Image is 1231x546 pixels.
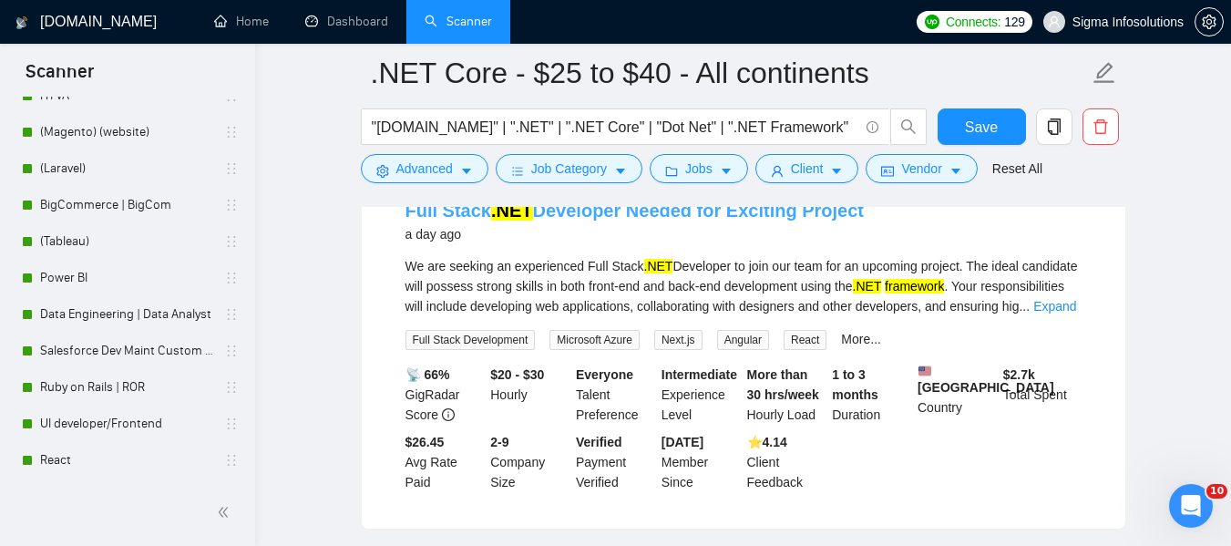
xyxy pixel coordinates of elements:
span: holder [224,417,239,431]
span: setting [376,164,389,178]
button: Save [938,108,1026,145]
span: Next.js [654,330,703,350]
button: settingAdvancedcaret-down [361,154,488,183]
span: holder [224,380,239,395]
button: barsJob Categorycaret-down [496,154,642,183]
div: Duration [828,365,914,425]
b: $ 2.7k [1003,367,1035,382]
b: $20 - $30 [490,367,544,382]
span: holder [224,307,239,322]
span: Microsoft Azure [549,330,640,350]
a: BigCommerce | BigCom [40,187,213,223]
b: 📡 66% [405,367,450,382]
input: Scanner name... [371,50,1089,96]
span: Connects: [946,12,1000,32]
span: user [1048,15,1061,28]
span: Client [791,159,824,179]
mark: .NET [491,201,533,221]
div: We are seeking an experienced Full Stack Developer to join our team for an upcoming project. The ... [405,256,1082,316]
b: [GEOGRAPHIC_DATA] [918,365,1054,395]
a: Reset All [992,159,1042,179]
span: 129 [1004,12,1024,32]
b: ⭐️ 4.14 [747,435,787,449]
b: 1 to 3 months [832,367,878,402]
span: copy [1037,118,1072,135]
a: Node.JS [40,479,213,515]
a: (Laravel) [40,150,213,187]
span: 10 [1206,484,1227,499]
span: Vendor [901,159,941,179]
span: delete [1083,118,1118,135]
div: a day ago [405,223,864,245]
span: caret-down [949,164,962,178]
span: holder [224,198,239,212]
img: 🇺🇸 [918,365,931,377]
button: setting [1195,7,1224,36]
mark: .NET [644,259,673,273]
span: caret-down [460,164,473,178]
a: React [40,442,213,479]
button: userClientcaret-down [755,154,859,183]
b: $26.45 [405,435,445,449]
a: Data Engineering | Data Analyst [40,296,213,333]
a: Power BI [40,260,213,296]
span: setting [1195,15,1223,29]
b: Verified [576,435,622,449]
span: info-circle [867,121,878,133]
span: holder [224,344,239,358]
input: Search Freelance Jobs... [372,116,858,139]
a: UI developer/Frontend [40,406,213,442]
a: homeHome [214,14,269,29]
span: Job Category [531,159,607,179]
span: Advanced [396,159,453,179]
a: setting [1195,15,1224,29]
b: Intermediate [662,367,737,382]
span: holder [224,125,239,139]
img: logo [15,8,28,37]
span: holder [224,271,239,285]
span: edit [1093,61,1116,85]
div: Country [914,365,1000,425]
button: copy [1036,108,1072,145]
div: Hourly [487,365,572,425]
button: search [890,108,927,145]
mark: framework [885,279,944,294]
span: holder [224,234,239,249]
b: More than 30 hrs/week [747,367,819,402]
span: folder [665,164,678,178]
iframe: Intercom live chat [1169,484,1213,528]
b: Everyone [576,367,633,382]
span: caret-down [720,164,733,178]
span: caret-down [614,164,627,178]
span: info-circle [442,408,455,421]
span: bars [511,164,524,178]
span: Scanner [11,58,108,97]
button: idcardVendorcaret-down [866,154,977,183]
a: Salesforce Dev Maint Custom - Ignore sales cloud [40,333,213,369]
a: (Magento) (website) [40,114,213,150]
span: ... [1019,299,1030,314]
span: Save [965,116,998,139]
div: Talent Preference [572,365,658,425]
div: Hourly Load [744,365,829,425]
mark: .NET [853,279,882,294]
button: delete [1082,108,1119,145]
b: [DATE] [662,435,703,449]
span: user [771,164,784,178]
span: React [784,330,826,350]
img: upwork-logo.png [925,15,939,29]
div: Payment Verified [572,432,658,492]
div: GigRadar Score [402,365,487,425]
a: Full Stack.NETDeveloper Needed for Exciting Project [405,201,864,221]
div: Client Feedback [744,432,829,492]
div: Experience Level [658,365,744,425]
span: idcard [881,164,894,178]
div: Company Size [487,432,572,492]
span: caret-down [830,164,843,178]
button: folderJobscaret-down [650,154,748,183]
div: Avg Rate Paid [402,432,487,492]
a: More... [841,332,881,346]
span: Angular [717,330,769,350]
b: 2-9 [490,435,508,449]
span: Full Stack Development [405,330,536,350]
